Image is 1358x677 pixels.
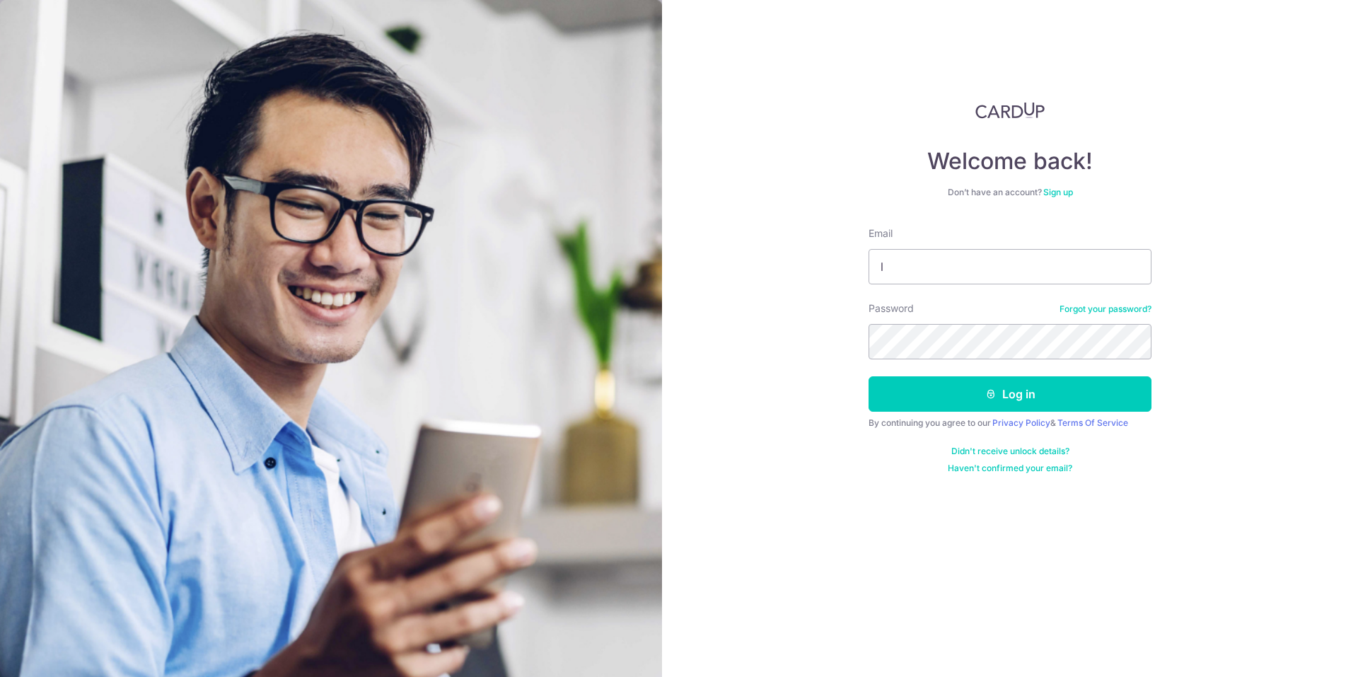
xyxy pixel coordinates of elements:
div: By continuing you agree to our & [869,417,1151,429]
a: Sign up [1043,187,1073,197]
a: Terms Of Service [1057,417,1128,428]
a: Forgot your password? [1060,303,1151,315]
input: Enter your Email [869,249,1151,284]
label: Email [869,226,893,241]
h4: Welcome back! [869,147,1151,175]
a: Haven't confirmed your email? [948,463,1072,474]
button: Log in [869,376,1151,412]
div: Don’t have an account? [869,187,1151,198]
img: CardUp Logo [975,102,1045,119]
a: Privacy Policy [992,417,1050,428]
label: Password [869,301,914,316]
a: Didn't receive unlock details? [951,446,1069,457]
